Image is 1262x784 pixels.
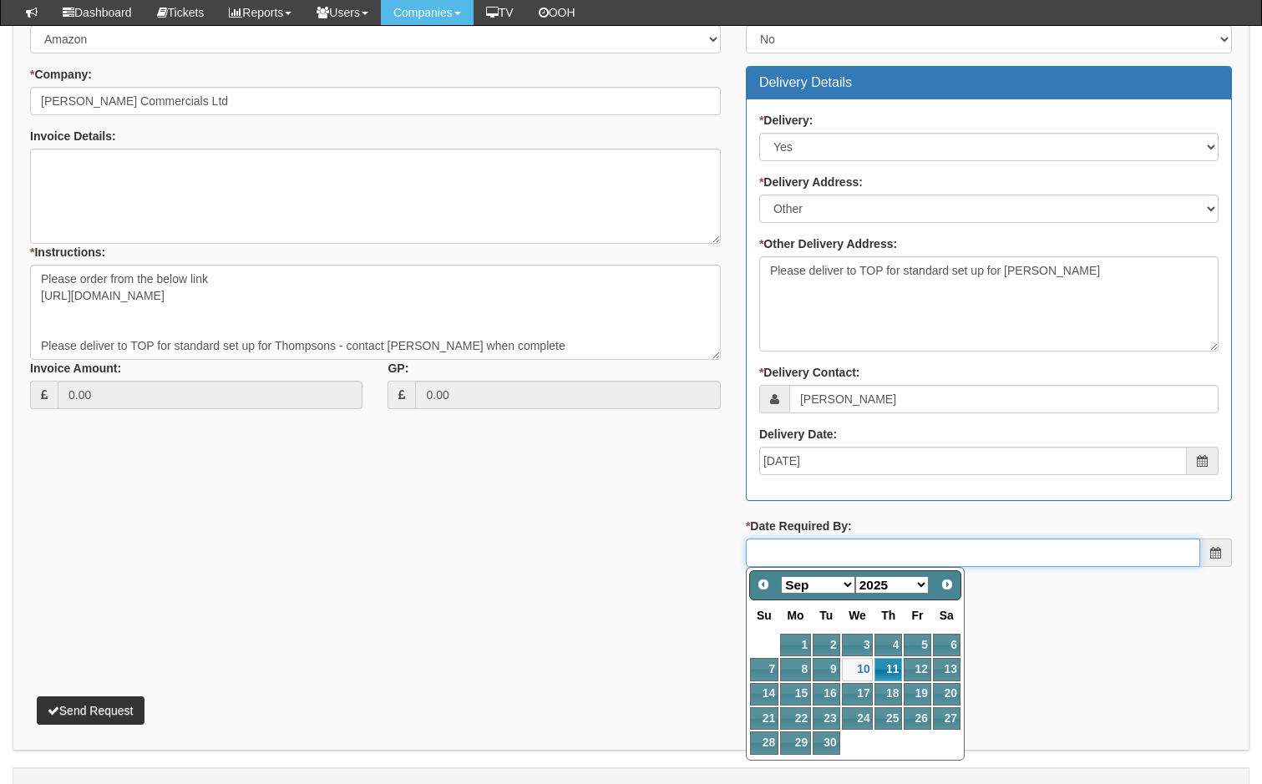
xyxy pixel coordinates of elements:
[780,707,811,730] a: 22
[780,658,811,680] a: 8
[904,683,930,706] a: 19
[759,235,897,252] label: Other Delivery Address:
[912,609,924,622] span: Friday
[813,658,839,680] a: 9
[759,75,1219,90] h3: Delivery Details
[813,731,839,754] a: 30
[780,731,811,754] a: 29
[388,360,408,377] label: GP:
[874,658,902,680] a: 11
[933,634,960,656] a: 6
[842,634,874,656] a: 3
[842,683,874,706] a: 17
[759,174,863,190] label: Delivery Address:
[849,609,866,622] span: Wednesday
[30,244,105,260] label: Instructions:
[750,707,778,730] a: 21
[813,707,839,730] a: 23
[813,634,839,656] a: 2
[780,634,811,656] a: 1
[819,609,833,622] span: Tuesday
[881,609,895,622] span: Thursday
[750,731,778,754] a: 28
[874,634,902,656] a: 4
[935,573,959,596] a: Next
[750,683,778,706] a: 14
[940,578,954,591] span: Next
[933,683,960,706] a: 20
[752,573,775,596] a: Prev
[759,364,860,381] label: Delivery Contact:
[30,66,92,83] label: Company:
[904,658,930,680] a: 12
[813,683,839,706] a: 16
[874,683,902,706] a: 18
[940,609,954,622] span: Saturday
[757,609,772,622] span: Sunday
[759,112,813,129] label: Delivery:
[904,634,930,656] a: 5
[787,609,803,622] span: Monday
[759,426,837,443] label: Delivery Date:
[780,683,811,706] a: 15
[933,707,960,730] a: 27
[904,707,930,730] a: 26
[750,658,778,680] a: 7
[30,128,116,144] label: Invoice Details:
[757,578,770,591] span: Prev
[874,707,902,730] a: 25
[30,360,121,377] label: Invoice Amount:
[842,658,874,680] a: 10
[933,658,960,680] a: 13
[37,696,144,725] button: Send Request
[842,707,874,730] a: 24
[746,518,852,534] label: Date Required By:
